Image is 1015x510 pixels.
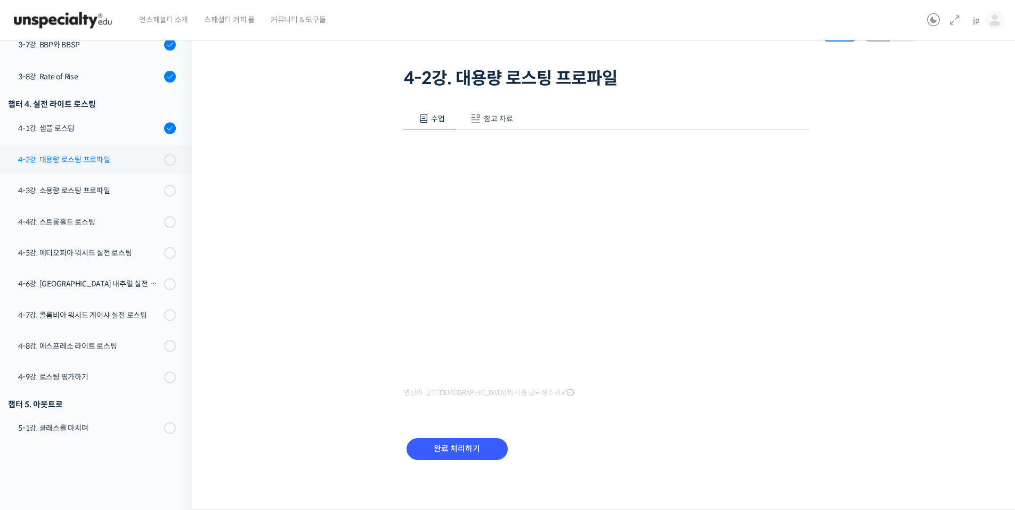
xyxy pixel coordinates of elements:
[18,154,161,166] div: 4-2강. 대용량 로스팅 프로파일
[8,97,176,111] div: 챕터 4. 실전 라이트 로스팅
[8,397,176,412] div: 챕터 5. 아웃트로
[18,371,161,383] div: 4-9강. 로스팅 평가하기
[407,438,508,460] input: 완료 처리하기
[158,353,184,362] span: Settings
[973,15,980,25] span: jp
[404,68,809,88] h1: 4-2강. 대용량 로스팅 프로파일
[18,278,161,290] div: 4-6강. [GEOGRAPHIC_DATA] 내추럴 실전 로스팅
[88,354,120,363] span: Messages
[70,338,137,364] a: Messages
[484,114,513,124] span: 참고 자료
[18,185,161,196] div: 4-3강. 소용량 로스팅 프로파일
[404,389,574,397] span: 영상이 끊기[DEMOGRAPHIC_DATA] 여기를 클릭해주세요
[137,338,205,364] a: Settings
[18,309,161,321] div: 4-7강. 콜롬비아 워시드 게이샤 실전 로스팅
[18,340,161,352] div: 4-8강. 에스프레소 라이트 로스팅
[18,71,161,83] div: 3-8강. Rate of Rise
[18,422,161,434] div: 5-1강. 클래스를 마치며
[18,216,161,228] div: 4-4강. 스트롱홀드 로스팅
[18,39,161,51] div: 3-7강. BBP와 BBSP
[18,122,161,134] div: 4-1강. 샘플 로스팅
[18,247,161,259] div: 4-5강. 에티오피아 워시드 실전 로스팅
[431,114,445,124] span: 수업
[3,338,70,364] a: Home
[27,353,46,362] span: Home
